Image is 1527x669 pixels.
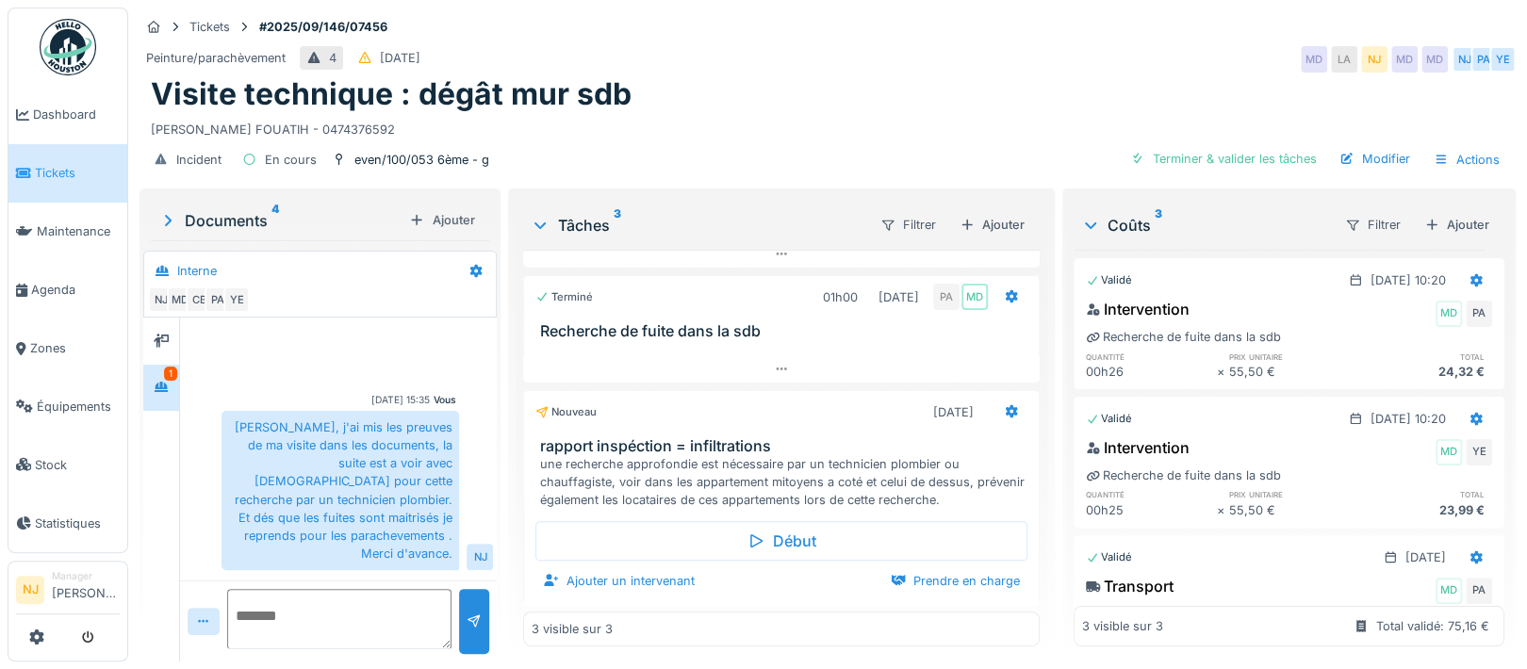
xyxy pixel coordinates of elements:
div: Intervention [1086,436,1190,459]
div: une recherche approfondie est nécessaire par un technicien plombier ou chauffagiste, voir dans le... [539,455,1030,510]
div: Validé [1086,411,1132,427]
div: [PERSON_NAME], j'ai mis les preuves de ma visite dans les documents, la suite est a voir avec [DE... [222,411,459,571]
div: [DATE] 10:20 [1371,271,1446,289]
div: Total validé: 75,16 € [1376,617,1489,635]
div: Nouveau [535,404,596,420]
div: NJ [148,286,174,313]
a: Dashboard [8,86,127,144]
div: Filtrer [872,211,944,238]
span: Maintenance [37,222,120,240]
div: [DATE] 15:35 [370,393,429,407]
div: MD [1421,46,1448,73]
h6: prix unitaire [1229,488,1361,500]
div: Prendre en charge [883,568,1027,594]
div: MD [961,284,988,310]
div: Validé [1086,272,1132,288]
div: Terminer & valider les tâches [1123,146,1324,171]
sup: 4 [271,209,279,232]
div: MD [167,286,193,313]
h6: total [1360,488,1492,500]
div: 00h25 [1086,501,1218,519]
div: PA [1466,578,1492,604]
div: 3 visible sur 3 [1082,617,1163,635]
div: MD [1301,46,1327,73]
div: 23,99 € [1360,501,1492,519]
span: Stock [35,456,120,474]
span: Tickets [35,164,120,182]
a: Agenda [8,261,127,319]
div: 1 [164,367,177,381]
sup: 3 [613,214,620,237]
div: YE [223,286,250,313]
span: Dashboard [33,106,120,123]
li: NJ [16,576,44,604]
div: [DATE] [1405,548,1446,566]
div: Intervention [1086,298,1190,320]
div: [DATE] [933,403,974,421]
div: PA [205,286,231,313]
div: Terminé [535,289,592,305]
a: NJ Manager[PERSON_NAME] [16,569,120,614]
div: Tâches [531,214,863,237]
div: NJ [1361,46,1387,73]
span: Équipements [37,398,120,416]
div: Incident [176,151,222,169]
div: [DATE] 10:20 [1371,410,1446,428]
div: × [1217,363,1229,381]
sup: 3 [1155,214,1162,237]
div: NJ [467,544,493,570]
div: Actions [1425,146,1508,173]
img: Badge_color-CXgf-gQk.svg [40,19,96,75]
div: En cours [265,151,317,169]
div: Recherche de fuite dans la sdb [1086,466,1281,484]
div: PA [1470,46,1497,73]
div: Modifier [1332,146,1418,171]
div: YE [1489,46,1516,73]
div: [DATE] [380,49,420,67]
div: Manager [52,569,120,583]
div: Ajouter un intervenant [535,568,701,594]
span: Agenda [31,281,120,299]
div: Début [535,521,1026,561]
div: MD [1436,301,1462,327]
div: CB [186,286,212,313]
a: Équipements [8,378,127,436]
div: 24,32 € [1360,363,1492,381]
div: [DATE] [878,288,919,306]
div: 00h26 [1086,363,1218,381]
span: Statistiques [35,514,120,532]
h1: Visite technique : dégât mur sdb [151,76,632,112]
h3: rapport inspéction = infiltrations [539,437,1030,455]
a: Tickets [8,144,127,203]
span: Zones [30,339,120,357]
div: LA [1331,46,1357,73]
h6: quantité [1086,351,1218,363]
div: PA [933,284,960,310]
div: Vous [433,393,455,407]
div: MD [1436,439,1462,465]
div: Ajouter [952,212,1032,237]
div: × [1217,501,1229,519]
div: YE [1466,439,1492,465]
strong: #2025/09/146/07456 [252,18,395,36]
a: Maintenance [8,203,127,261]
h6: quantité [1086,488,1218,500]
div: 55,50 € [1229,363,1361,381]
div: 01h00 [823,288,858,306]
div: Recherche de fuite dans la sdb [1086,328,1281,346]
div: 55,50 € [1229,501,1361,519]
a: Zones [8,319,127,378]
div: Filtrer [1337,211,1409,238]
div: NJ [1452,46,1478,73]
div: Peinture/parachèvement [146,49,286,67]
h3: Recherche de fuite dans la sdb [539,322,1030,340]
div: Coûts [1081,214,1329,237]
h6: total [1360,351,1492,363]
div: Validé [1086,549,1132,565]
div: even/100/053 6ème - g [354,151,489,169]
div: Documents [158,209,402,232]
div: MD [1391,46,1418,73]
a: Stock [8,435,127,494]
div: PA [1466,301,1492,327]
a: Statistiques [8,494,127,552]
